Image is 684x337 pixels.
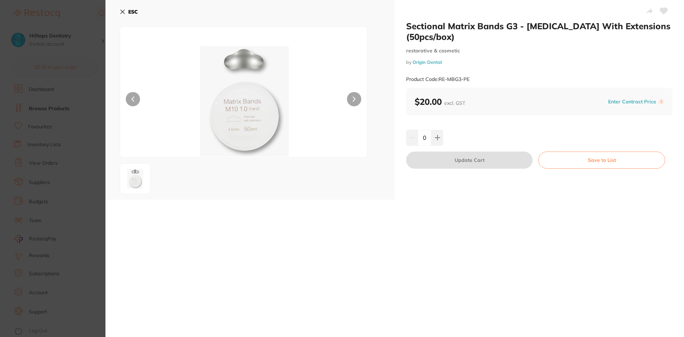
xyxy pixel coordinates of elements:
a: Origin Dental [413,59,442,65]
button: Update Cart [406,152,533,169]
button: Save to List [538,152,665,169]
button: Enter Contract Price [606,98,658,105]
small: restorative & cosmetic [406,48,673,54]
span: excl. GST [444,100,465,106]
b: $20.00 [415,96,465,107]
small: by [406,60,673,65]
h2: Sectional Matrix Bands G3 - [MEDICAL_DATA] With Extensions (50pcs/box) [406,21,673,42]
label: i [658,99,664,104]
b: ESC [128,9,138,15]
button: ESC [120,6,138,18]
img: bmc [170,45,318,157]
img: bmc [122,166,148,192]
small: Product Code: RE-MBG3-PE [406,76,470,82]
